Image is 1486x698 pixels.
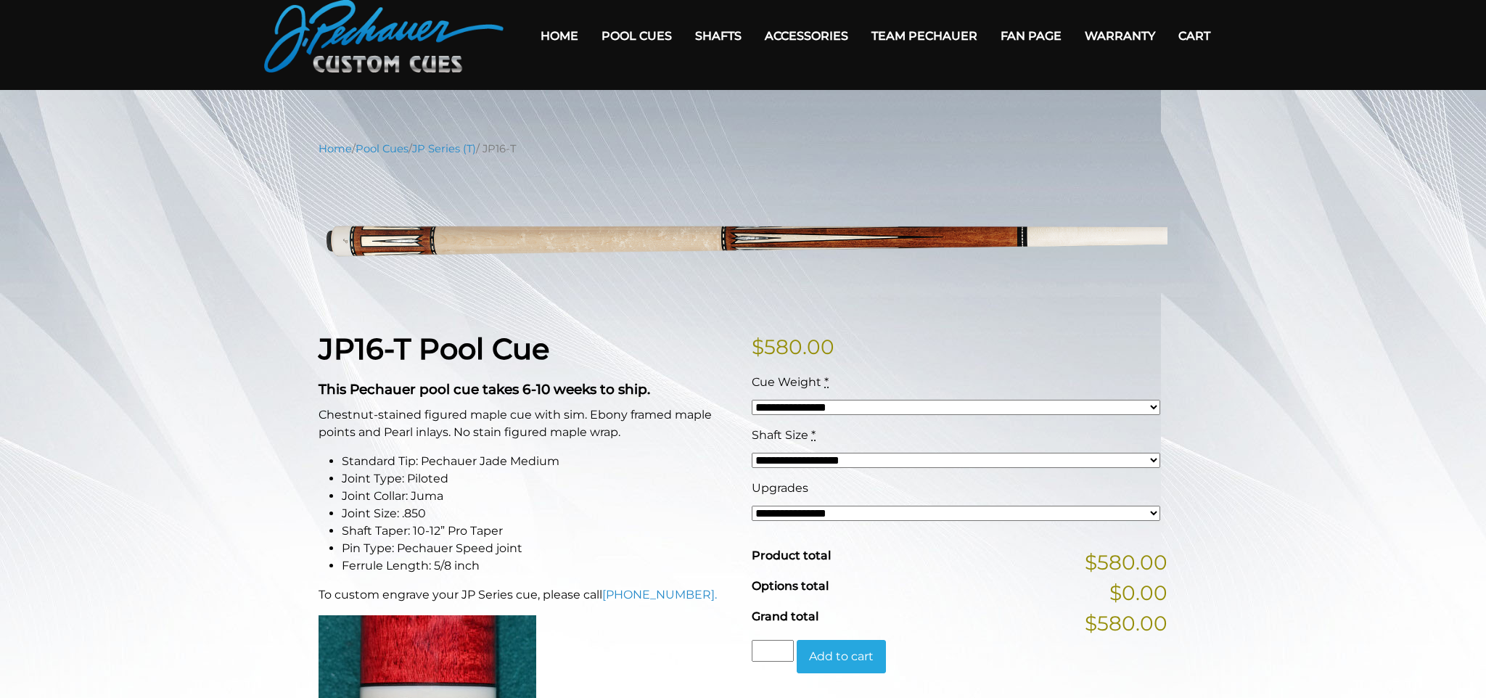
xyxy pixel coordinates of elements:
input: Product quantity [752,640,794,662]
span: Cue Weight [752,375,821,389]
span: $580.00 [1085,547,1167,578]
a: Fan Page [989,17,1073,54]
li: Standard Tip: Pechauer Jade Medium [342,453,734,470]
a: Shafts [684,17,753,54]
span: Upgrades [752,481,808,495]
span: Options total [752,579,829,593]
abbr: required [811,428,816,442]
p: Chestnut-stained figured maple cue with sim. Ebony framed maple points and Pearl inlays. No stain... [319,406,734,441]
li: Ferrule Length: 5/8 inch [342,557,734,575]
a: Team Pechauer [860,17,989,54]
a: Pool Cues [356,142,409,155]
li: Joint Type: Piloted [342,470,734,488]
span: Grand total [752,609,818,623]
li: Joint Collar: Juma [342,488,734,505]
p: To custom engrave your JP Series cue, please call [319,586,734,604]
span: Shaft Size [752,428,808,442]
bdi: 580.00 [752,334,834,359]
li: Pin Type: Pechauer Speed joint [342,540,734,557]
strong: JP16-T Pool Cue [319,331,549,366]
button: Add to cart [797,640,886,673]
span: $ [752,334,764,359]
a: [PHONE_NUMBER]. [602,588,717,601]
li: Joint Size: .850 [342,505,734,522]
a: Home [319,142,352,155]
nav: Breadcrumb [319,141,1167,157]
strong: This Pechauer pool cue takes 6-10 weeks to ship. [319,381,650,398]
span: $580.00 [1085,608,1167,639]
span: $0.00 [1109,578,1167,608]
a: Cart [1167,17,1222,54]
a: Home [529,17,590,54]
img: jp16-T.png [319,168,1167,309]
li: Shaft Taper: 10-12” Pro Taper [342,522,734,540]
abbr: required [824,375,829,389]
a: Accessories [753,17,860,54]
a: JP Series (T) [412,142,476,155]
a: Warranty [1073,17,1167,54]
a: Pool Cues [590,17,684,54]
span: Product total [752,549,831,562]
